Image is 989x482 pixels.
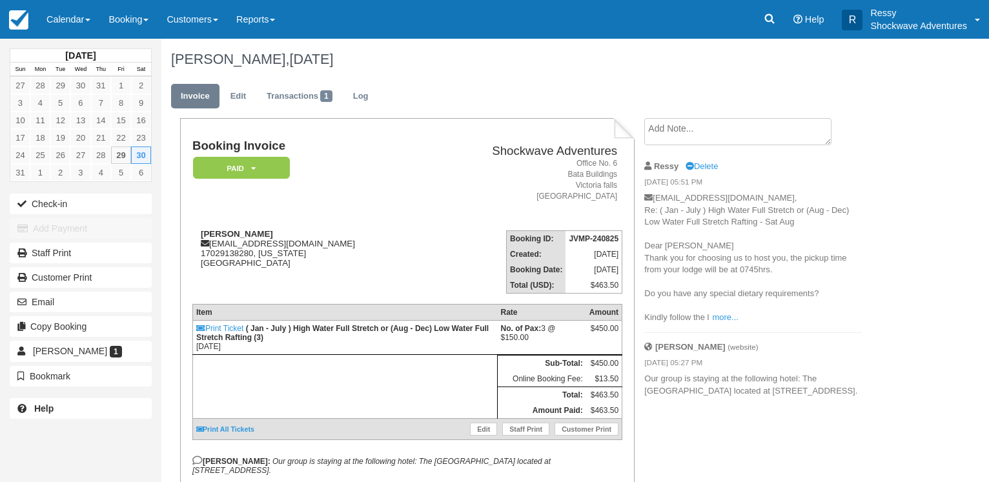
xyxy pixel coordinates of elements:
a: 11 [30,112,50,129]
th: Booking ID: [507,231,566,247]
strong: [PERSON_NAME] [655,342,726,352]
a: 13 [70,112,90,129]
a: 12 [50,112,70,129]
p: Our group is staying at the following hotel: The [GEOGRAPHIC_DATA] located at [STREET_ADDRESS]. [644,373,862,397]
th: Rate [497,305,586,321]
span: 1 [320,90,332,102]
a: Transactions1 [257,84,342,109]
strong: ( Jan - July ) High Water Full Stretch or (Aug - Dec) Low Water Full Stretch Rafting (3) [196,324,489,342]
small: (website) [728,343,758,351]
a: 19 [50,129,70,146]
a: 2 [50,164,70,181]
em: Paid [193,157,290,179]
a: 8 [111,94,131,112]
th: Item [192,305,497,321]
a: more... [712,312,738,322]
a: 28 [30,77,50,94]
a: 3 [70,164,90,181]
a: Staff Print [10,243,152,263]
a: 1 [111,77,131,94]
th: Created: [507,246,566,262]
span: 1 [110,346,122,357]
td: $463.50 [566,277,622,294]
th: Amount [586,305,622,321]
a: 4 [30,94,50,112]
th: Total (USD): [507,277,566,294]
a: Print All Tickets [196,425,254,433]
th: Tue [50,63,70,77]
th: Sun [10,63,30,77]
address: Office No. 6 Bata Buildings Victoria falls [GEOGRAPHIC_DATA] [432,158,617,203]
a: Customer Print [555,423,618,436]
a: 9 [131,94,151,112]
b: Help [34,403,54,414]
a: 15 [111,112,131,129]
td: 3 @ $150.00 [497,321,586,355]
a: 27 [10,77,30,94]
p: Ressy [870,6,967,19]
a: 27 [70,146,90,164]
th: Wed [70,63,90,77]
th: Thu [91,63,111,77]
th: Mon [30,63,50,77]
a: 16 [131,112,151,129]
th: Booking Date: [507,262,566,277]
a: 5 [111,164,131,181]
h1: [PERSON_NAME], [171,52,893,67]
a: 23 [131,129,151,146]
button: Check-in [10,194,152,214]
a: 4 [91,164,111,181]
a: 3 [10,94,30,112]
strong: No. of Pax [500,324,541,333]
img: checkfront-main-nav-mini-logo.png [9,10,28,30]
a: Log [343,84,378,109]
a: 30 [70,77,90,94]
strong: [PERSON_NAME] [201,229,273,239]
a: Delete [686,161,718,171]
td: [DATE] [192,321,497,355]
strong: Ressy [654,161,678,171]
th: Amount Paid: [497,403,586,419]
td: Online Booking Fee: [497,371,586,387]
em: [DATE] 05:51 PM [644,177,862,191]
div: [EMAIL_ADDRESS][DOMAIN_NAME] 17029138280, [US_STATE] [GEOGRAPHIC_DATA] [192,229,427,284]
a: Customer Print [10,267,152,288]
i: Help [793,15,802,24]
a: 21 [91,129,111,146]
td: [DATE] [566,246,622,262]
a: 26 [50,146,70,164]
td: $450.00 [586,356,622,372]
button: Bookmark [10,366,152,387]
td: $463.50 [586,387,622,403]
a: Staff Print [502,423,549,436]
a: 1 [30,164,50,181]
a: 31 [91,77,111,94]
a: 5 [50,94,70,112]
a: 29 [50,77,70,94]
h1: Booking Invoice [192,139,427,153]
a: 31 [10,164,30,181]
a: Help [10,398,152,419]
a: 18 [30,129,50,146]
button: Email [10,292,152,312]
a: 24 [10,146,30,164]
a: 10 [10,112,30,129]
em: Our group is staying at the following hotel: The [GEOGRAPHIC_DATA] located at [STREET_ADDRESS]. [192,457,551,475]
a: 29 [111,146,131,164]
th: Sat [131,63,151,77]
span: Help [805,14,824,25]
p: Shockwave Adventures [870,19,967,32]
strong: [PERSON_NAME]: [192,457,270,466]
a: 28 [91,146,111,164]
a: 20 [70,129,90,146]
th: Fri [111,63,131,77]
a: 14 [91,112,111,129]
a: Edit [470,423,497,436]
div: R [842,10,862,30]
td: [DATE] [566,262,622,277]
td: $463.50 [586,403,622,419]
button: Add Payment [10,218,152,239]
strong: [DATE] [65,50,96,61]
button: Copy Booking [10,316,152,337]
a: Paid [192,156,285,180]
